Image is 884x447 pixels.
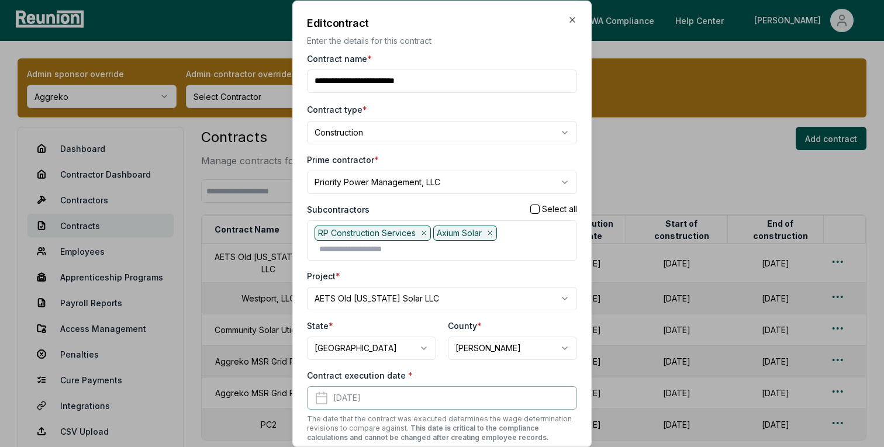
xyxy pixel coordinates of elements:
[307,269,340,282] label: Project
[315,225,431,240] div: RP Construction Services
[307,423,549,441] span: This date is critical to the compliance calculations and cannot be changed after creating employe...
[307,153,379,165] label: Prime contractor
[307,104,367,114] label: Contract type
[307,15,577,30] h2: Edit contract
[448,319,482,331] label: County
[307,203,370,215] label: Subcontractors
[433,225,497,240] div: Axium Solar
[307,414,572,441] span: The date that the contract was executed determines the wage determination revisions to compare ag...
[307,34,577,46] p: Enter the details for this contract
[307,52,372,64] label: Contract name
[307,369,413,381] label: Contract execution date
[542,205,577,213] label: Select all
[307,319,333,331] label: State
